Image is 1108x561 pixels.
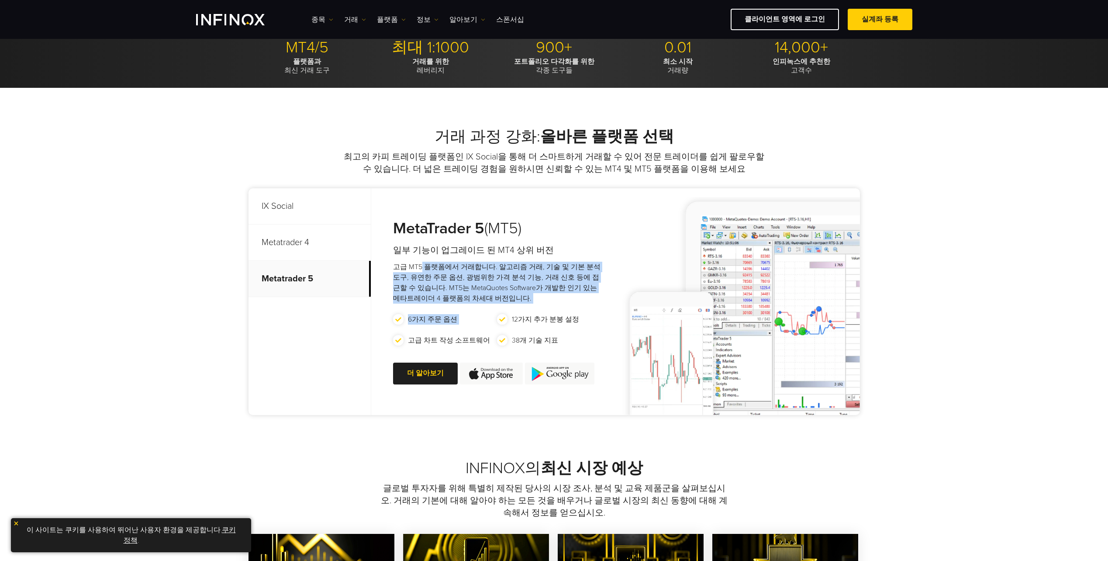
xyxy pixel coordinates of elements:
[342,151,766,175] p: 최고의 카피 트레이딩 플랫폼인 IX Social을 통해 더 스마트하게 거래할 수 있어 전문 트레이더를 쉽게 팔로우할 수 있습니다. 더 넓은 트레이딩 경험을 원하시면 신뢰할 수...
[848,9,912,30] a: 실계좌 등록
[249,127,860,146] h2: 거래 과정 강화:
[619,57,736,75] p: 거래량
[743,38,860,57] p: 14,000+
[249,261,371,297] p: Metatrader 5
[663,57,693,66] strong: 최소 시작
[496,14,524,25] a: 스폰서십
[293,57,321,66] strong: 플랫폼과
[512,314,579,325] p: 12가지 추가 분봉 설정
[311,14,333,25] a: 종목
[408,335,490,346] p: 고급 차트 작성 소프트웨어
[196,14,285,25] a: INFINOX Logo
[249,38,366,57] p: MT4/5
[249,188,371,225] p: IX Social
[743,57,860,75] p: 고객수
[249,225,371,261] p: Metatrader 4
[496,57,613,75] p: 각종 도구들
[449,14,485,25] a: 알아보기
[372,38,489,57] p: 최대 1:1000
[372,57,489,75] p: 레버리지
[378,482,730,519] p: 글로벌 투자자를 위해 특별히 제작된 당사의 시장 조사, 분석 및 교육 제품군을 살펴보십시오. 거래의 기본에 대해 알아야 하는 모든 것을 배우거나 글로벌 시장의 최신 동향에 대...
[249,57,366,75] p: 최신 거래 도구
[393,363,458,384] a: 더 알아보기
[496,38,613,57] p: 900+
[773,57,830,66] strong: 인피녹스에 추천한
[731,9,839,30] a: 클라이언트 영역에 로그인
[249,459,860,478] h2: INFINOX의
[408,314,457,325] p: 6가지 주문 옵션
[15,523,247,548] p: 이 사이트는 쿠키를 사용하여 뛰어난 사용자 환경을 제공합니다. .
[417,14,438,25] a: 정보
[541,459,643,478] strong: 최신 시장 예상
[393,219,601,238] h3: (MT5)
[393,219,484,238] strong: MetaTrader 5
[540,127,674,146] strong: 올바른 플랫폼 선택
[344,14,366,25] a: 거래
[13,520,19,526] img: yellow close icon
[514,57,594,66] strong: 포트폴리오 다각화를 위한
[393,262,601,304] p: 고급 MT5 플랫폼에서 거래합니다. 알고리즘 거래, 기술 및 기본 분석 도구, 유연한 주문 옵션, 광범위한 가격 분석 기능, 거래 신호 등에 접근할 수 있습니다. MT5는 M...
[377,14,406,25] a: 플랫폼
[619,38,736,57] p: 0.01
[412,57,449,66] strong: 거래를 위한
[512,335,558,346] p: 38개 기술 지표
[393,244,601,256] h4: 일부 기능이 업그레이드 된 MT4 상위 버전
